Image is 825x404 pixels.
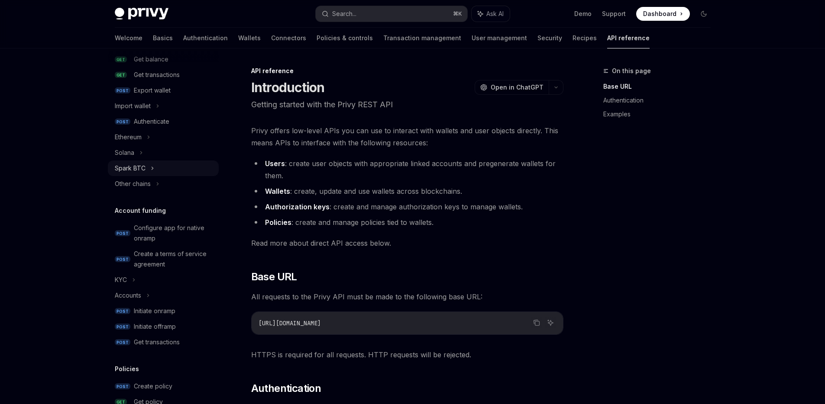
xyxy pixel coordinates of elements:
[115,163,146,173] div: Spark BTC
[134,70,180,80] div: Get transactions
[115,179,151,189] div: Other chains
[115,119,130,125] span: POST
[238,28,261,48] a: Wallets
[531,317,542,328] button: Copy the contents from the code block
[607,28,650,48] a: API reference
[265,159,285,168] strong: Users
[602,10,626,18] a: Support
[603,80,718,93] a: Base URL
[251,270,297,284] span: Base URL
[697,7,711,21] button: Toggle dark mode
[453,10,462,17] span: ⌘ K
[108,319,219,334] a: POSTInitiate offramp
[265,187,290,196] strong: Wallets
[491,83,544,92] span: Open in ChatGPT
[251,349,563,361] span: HTTPS is required for all requests. HTTP requests will be rejected.
[134,223,214,244] div: Configure app for native onramp
[316,6,467,22] button: Search...⌘K
[603,107,718,121] a: Examples
[251,201,563,213] li: : create and manage authorization keys to manage wallets.
[115,383,130,390] span: POST
[108,220,219,246] a: POSTConfigure app for native onramp
[573,28,597,48] a: Recipes
[332,9,356,19] div: Search...
[108,67,219,83] a: GETGet transactions
[475,80,549,95] button: Open in ChatGPT
[134,321,176,332] div: Initiate offramp
[636,7,690,21] a: Dashboard
[251,67,563,75] div: API reference
[643,10,676,18] span: Dashboard
[271,28,306,48] a: Connectors
[472,28,527,48] a: User management
[537,28,562,48] a: Security
[251,382,321,395] span: Authentication
[115,290,141,301] div: Accounts
[134,381,172,391] div: Create policy
[115,324,130,330] span: POST
[115,28,142,48] a: Welcome
[251,185,563,197] li: : create, update and use wallets across blockchains.
[115,230,130,237] span: POST
[115,132,142,142] div: Ethereum
[574,10,592,18] a: Demo
[115,339,130,346] span: POST
[115,308,130,314] span: POST
[115,275,127,285] div: KYC
[472,6,510,22] button: Ask AI
[134,306,175,316] div: Initiate onramp
[134,116,169,127] div: Authenticate
[153,28,173,48] a: Basics
[134,85,171,96] div: Export wallet
[115,8,168,20] img: dark logo
[251,125,563,149] span: Privy offers low-level APIs you can use to interact with wallets and user objects directly. This ...
[108,114,219,129] a: POSTAuthenticate
[134,249,214,269] div: Create a terms of service agreement
[183,28,228,48] a: Authentication
[115,147,134,158] div: Solana
[134,337,180,347] div: Get transactions
[108,378,219,394] a: POSTCreate policy
[486,10,504,18] span: Ask AI
[545,317,556,328] button: Ask AI
[115,101,151,111] div: Import wallet
[108,83,219,98] a: POSTExport wallet
[251,237,563,249] span: Read more about direct API access below.
[108,303,219,319] a: POSTInitiate onramp
[317,28,373,48] a: Policies & controls
[612,66,651,76] span: On this page
[251,157,563,182] li: : create user objects with appropriate linked accounts and pregenerate wallets for them.
[108,334,219,350] a: POSTGet transactions
[115,87,130,94] span: POST
[251,216,563,228] li: : create and manage policies tied to wallets.
[251,99,563,111] p: Getting started with the Privy REST API
[115,256,130,263] span: POST
[115,72,127,78] span: GET
[251,80,325,95] h1: Introduction
[383,28,461,48] a: Transaction management
[251,291,563,303] span: All requests to the Privy API must be made to the following base URL:
[108,246,219,272] a: POSTCreate a terms of service agreement
[265,202,330,211] strong: Authorization keys
[265,218,291,227] strong: Policies
[603,93,718,107] a: Authentication
[115,205,166,216] h5: Account funding
[259,319,321,327] span: [URL][DOMAIN_NAME]
[115,364,139,374] h5: Policies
